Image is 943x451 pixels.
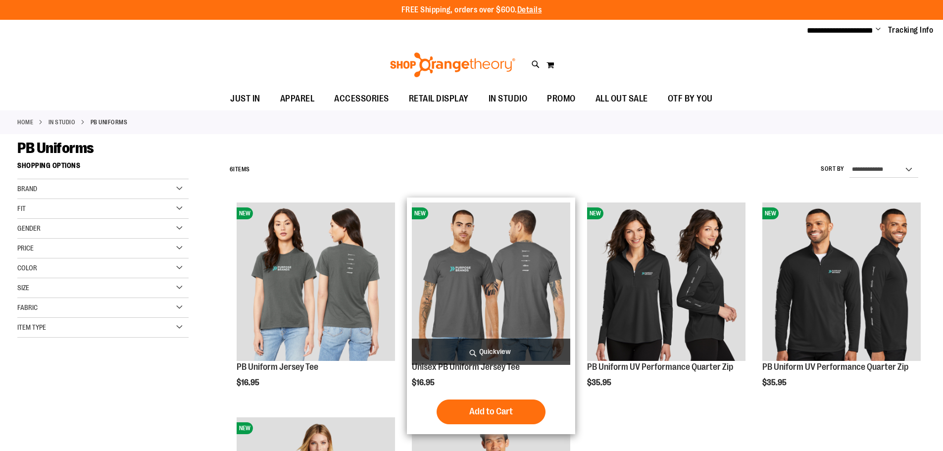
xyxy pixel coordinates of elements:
span: NEW [587,207,603,219]
div: product [582,198,750,412]
a: PB Uniform Jersey TeeNEW [237,202,395,362]
span: Color [17,264,37,272]
span: Item Type [17,323,46,331]
strong: Shopping Options [17,157,189,179]
p: FREE Shipping, orders over $600. [401,4,542,16]
a: PB Uniform Jersey Tee [237,362,318,372]
span: 6 [230,166,234,173]
span: $16.95 [237,378,261,387]
span: NEW [412,207,428,219]
a: PB Uniform UV Performance Quarter Zip [587,362,733,372]
span: IN STUDIO [489,88,528,110]
a: PB Uniform UV Performance Quarter ZipNEW [587,202,745,362]
img: PB Uniform Jersey Tee [237,202,395,361]
a: IN STUDIO [49,118,76,127]
a: Tracking Info [888,25,934,36]
span: Price [17,244,34,252]
div: product [232,198,400,412]
span: $16.95 [412,378,436,387]
span: Brand [17,185,37,193]
span: Fabric [17,303,38,311]
span: ACCESSORIES [334,88,389,110]
span: NEW [237,422,253,434]
img: PB Uniform UV Performance Quarter Zip [587,202,745,361]
span: OTF BY YOU [668,88,713,110]
span: NEW [237,207,253,219]
span: Add to Cart [469,406,513,417]
span: APPAREL [280,88,315,110]
a: PB Uniform UV Performance Quarter ZipNEW [762,202,921,362]
a: Unisex PB Uniform Jersey TeeNEW [412,202,570,362]
div: product [757,198,926,412]
span: PB Uniforms [17,140,94,156]
span: Size [17,284,29,292]
strong: PB Uniforms [91,118,128,127]
span: $35.95 [587,378,613,387]
span: $35.95 [762,378,788,387]
label: Sort By [821,165,844,173]
div: product [407,198,575,434]
img: Shop Orangetheory [389,52,517,77]
span: ALL OUT SALE [596,88,648,110]
span: Fit [17,204,26,212]
img: Unisex PB Uniform Jersey Tee [412,202,570,361]
img: PB Uniform UV Performance Quarter Zip [762,202,921,361]
span: JUST IN [230,88,260,110]
h2: Items [230,162,250,177]
a: PB Uniform UV Performance Quarter Zip [762,362,908,372]
span: RETAIL DISPLAY [409,88,469,110]
a: Quickview [412,339,570,365]
span: PROMO [547,88,576,110]
button: Add to Cart [437,400,546,424]
a: Home [17,118,33,127]
button: Account menu [876,25,881,35]
span: Gender [17,224,41,232]
span: NEW [762,207,779,219]
a: Unisex PB Uniform Jersey Tee [412,362,520,372]
a: Details [517,5,542,14]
